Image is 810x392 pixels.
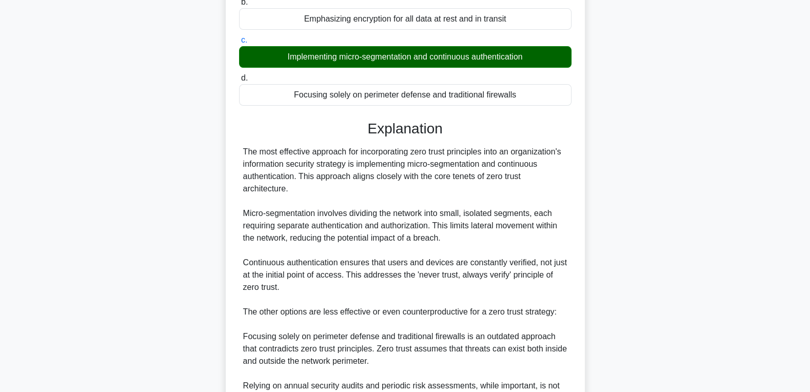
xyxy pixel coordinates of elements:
span: d. [241,73,248,82]
div: Focusing solely on perimeter defense and traditional firewalls [239,84,571,106]
h3: Explanation [245,120,565,138]
div: Emphasizing encryption for all data at rest and in transit [239,8,571,30]
div: Implementing micro-segmentation and continuous authentication [239,46,571,68]
span: c. [241,35,247,44]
